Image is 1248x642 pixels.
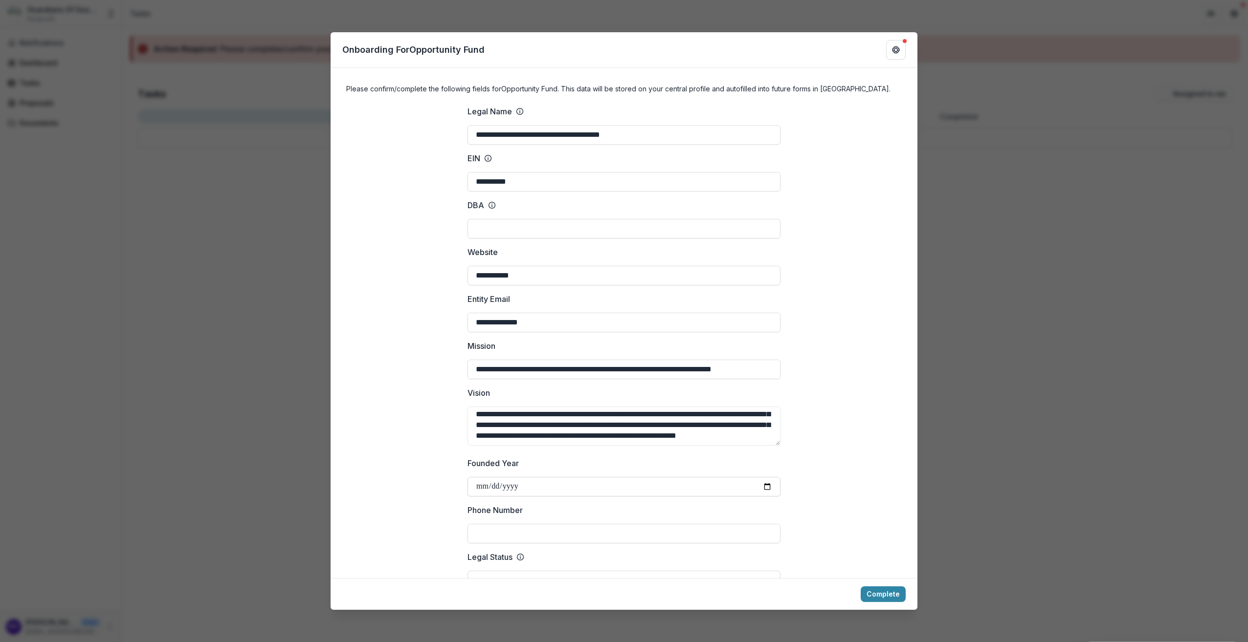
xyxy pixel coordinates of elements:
[468,246,498,258] p: Website
[468,340,495,352] p: Mission
[468,152,480,164] p: EIN
[468,457,519,469] p: Founded Year
[468,106,512,117] p: Legal Name
[468,504,523,516] p: Phone Number
[468,551,513,563] p: Legal Status
[468,199,484,211] p: DBA
[886,40,906,60] button: Get Help
[861,586,906,602] button: Complete
[346,84,902,94] h4: Please confirm/complete the following fields for Opportunity Fund . This data will be stored on y...
[468,387,490,399] p: Vision
[468,293,510,305] p: Entity Email
[342,43,485,56] p: Onboarding For Opportunity Fund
